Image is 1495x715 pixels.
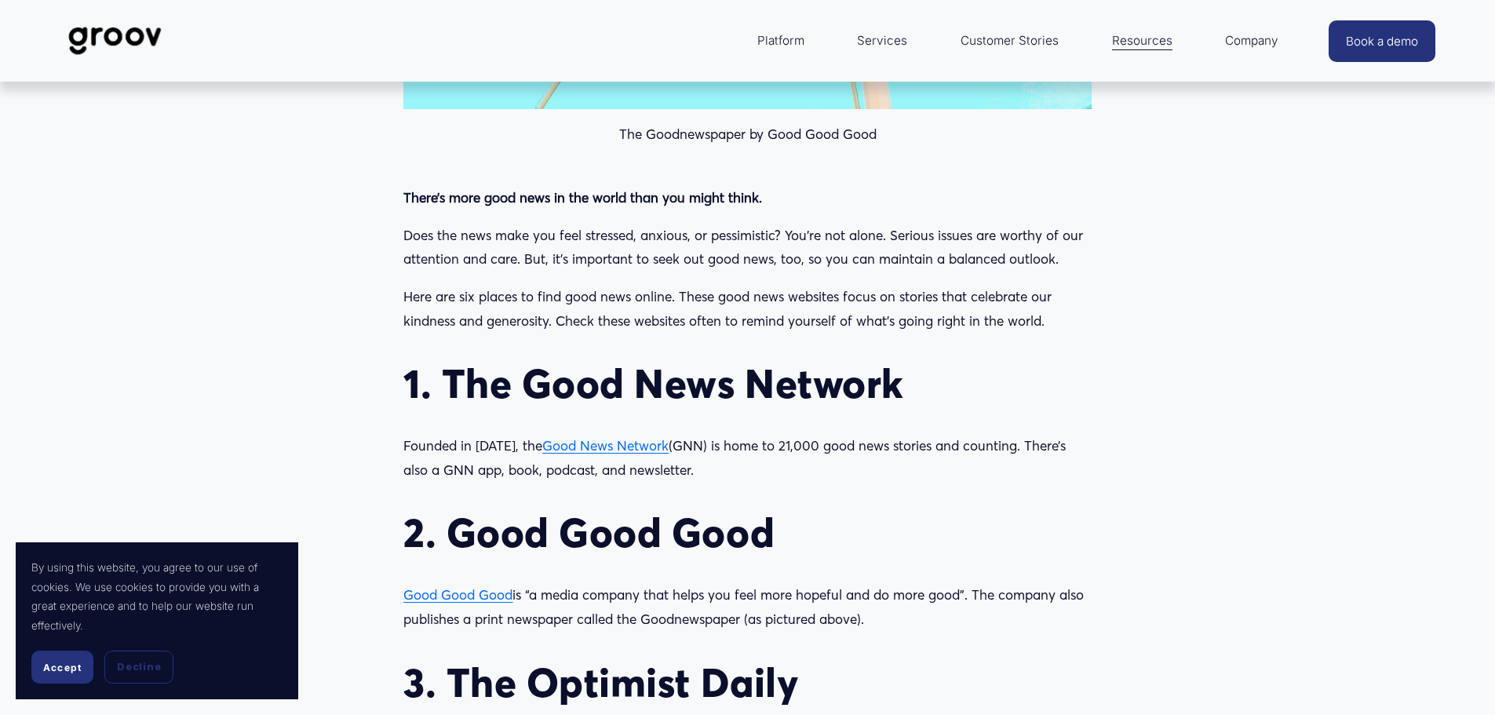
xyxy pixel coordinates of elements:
button: Accept [31,651,93,684]
a: Good Good Good [403,586,512,603]
p: Does the news make you feel stressed, anxious, or pessimistic? You’re not alone. Serious issues a... [403,224,1091,272]
a: folder dropdown [749,22,812,60]
h2: 1. The Good News Network [403,359,1091,407]
h2: 2. Good Good Good [403,509,1091,556]
span: Platform [757,30,804,52]
a: Customer Stories [953,22,1067,60]
span: Decline [117,660,161,674]
p: is “a media company that helps you feel more hopeful and do more good”. The company also publishe... [403,583,1091,631]
p: Here are six places to find good news online. These good news websites focus on stories that cele... [403,285,1091,333]
p: Founded in [DATE], the (GNN) is home to 21,000 good news stories and counting. There’s also a GNN... [403,434,1091,482]
section: Cookie banner [16,542,298,699]
p: The Goodnewspaper by Good Good Good [403,122,1091,147]
a: folder dropdown [1104,22,1180,60]
span: Accept [43,662,82,673]
a: Good News Network [542,437,669,454]
a: Book a demo [1329,20,1435,62]
h2: 3. The Optimist Daily [403,658,1091,706]
span: Company [1225,30,1278,52]
button: Decline [104,651,173,684]
img: Groov | Workplace Science Platform | Unlock Performance | Drive Results [60,15,170,67]
a: folder dropdown [1217,22,1286,60]
span: Resources [1112,30,1172,52]
a: Services [849,22,915,60]
strong: There’s more good news in the world than you might think. [403,189,762,206]
p: By using this website, you agree to our use of cookies. We use cookies to provide you with a grea... [31,558,283,635]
